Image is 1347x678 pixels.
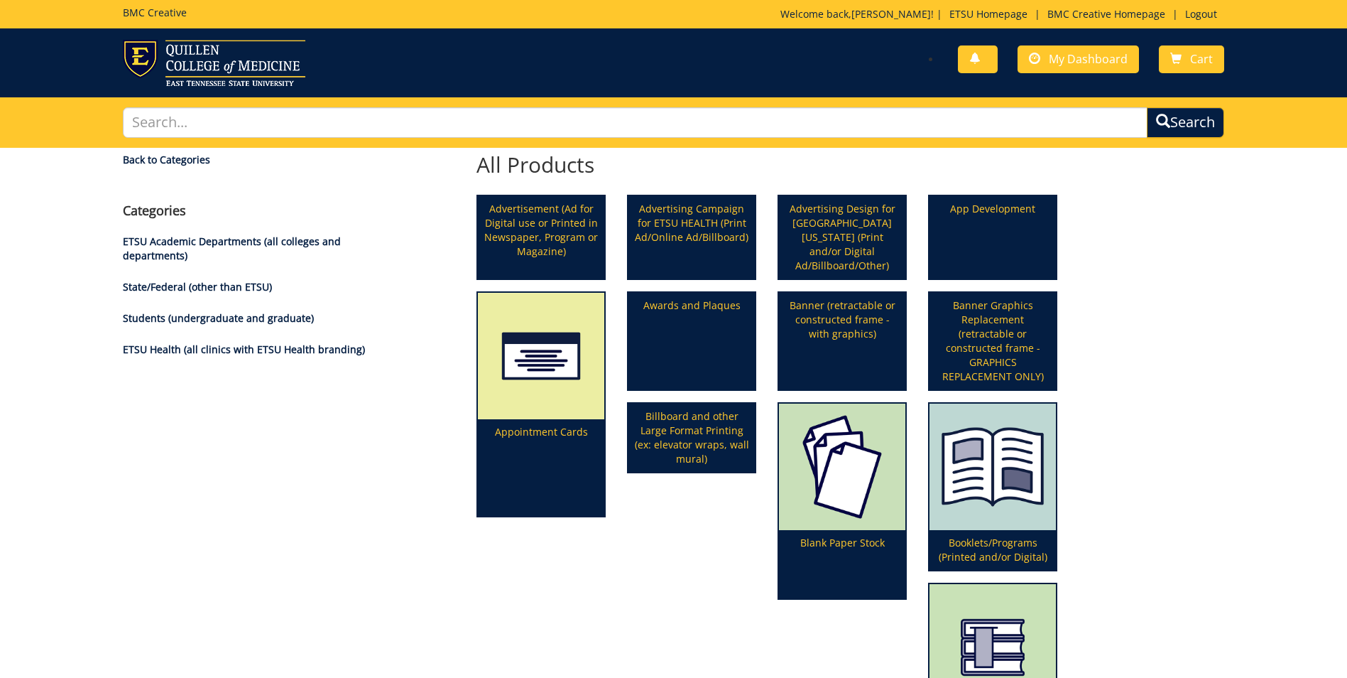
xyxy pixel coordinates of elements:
a: Students (undergraduate and graduate) [123,311,314,325]
span: My Dashboard [1049,51,1128,67]
img: appointment%20cards-6556843a9f7d00.21763534.png [478,293,604,419]
a: State/Federal (other than ETSU) [123,280,272,294]
a: ETSU Homepage [942,7,1035,21]
img: booklet%20or%20program-655684906987b4.38035964.png [929,404,1056,530]
a: My Dashboard [1018,45,1139,73]
h5: BMC Creative [123,7,187,18]
a: ETSU Academic Departments (all colleges and departments) [123,235,341,262]
a: Advertising Design for [GEOGRAPHIC_DATA][US_STATE] (Print and/or Digital Ad/Billboard/Other) [779,196,905,279]
a: BMC Creative Homepage [1040,7,1172,21]
a: Cart [1159,45,1224,73]
p: Blank Paper Stock [779,530,905,598]
a: [PERSON_NAME] [851,7,931,21]
a: Banner (retractable or constructed frame - with graphics) [779,293,905,389]
a: Advertisement (Ad for Digital use or Printed in Newspaper, Program or Magazine) [478,196,604,279]
a: Logout [1178,7,1224,21]
a: Advertising Campaign for ETSU HEALTH (Print Ad/Online Ad/Billboard) [628,196,755,279]
p: Booklets/Programs (Printed and/or Digital) [929,530,1056,570]
p: Welcome back, ! | | | [780,7,1224,21]
a: ETSU Health (all clinics with ETSU Health branding) [123,343,365,356]
a: Banner Graphics Replacement (retractable or constructed frame - GRAPHICS REPLACEMENT ONLY) [929,293,1056,389]
a: Awards and Plaques [628,293,755,389]
h4: Categories [123,204,382,218]
a: Appointment Cards [478,293,604,516]
input: Search... [123,107,1147,138]
img: ETSU logo [123,40,305,86]
p: Appointment Cards [478,419,604,516]
span: Cart [1190,51,1213,67]
a: App Development [929,196,1056,279]
a: Booklets/Programs (Printed and/or Digital) [929,404,1056,570]
button: Search [1147,107,1224,138]
img: blank%20paper-65568471efb8f2.36674323.png [779,404,905,530]
a: Billboard and other Large Format Printing (ex: elevator wraps, wall mural) [628,404,755,472]
a: Blank Paper Stock [779,404,905,598]
h2: All Products [466,153,1068,176]
a: Back to Categories [123,153,382,167]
